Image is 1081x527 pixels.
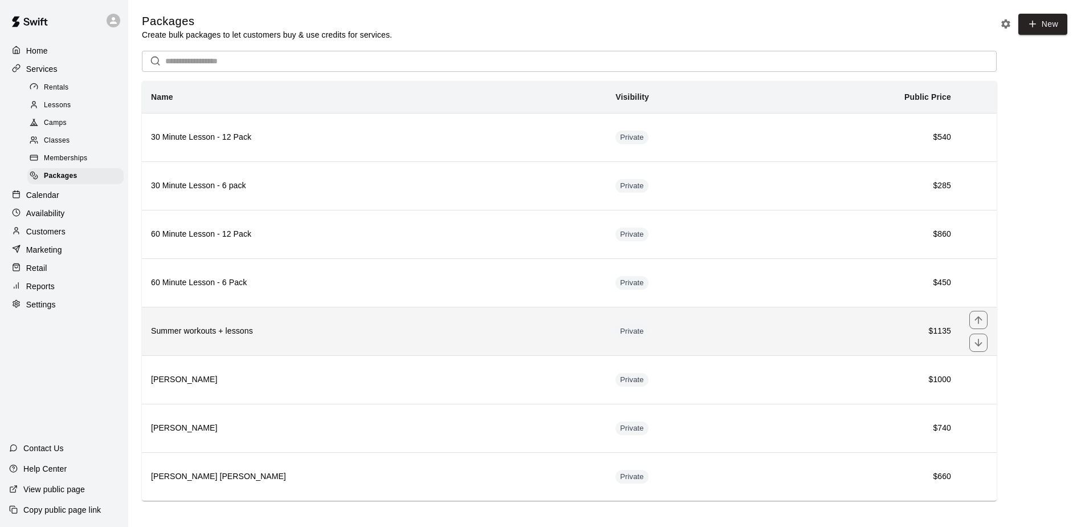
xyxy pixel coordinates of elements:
p: Customers [26,226,66,237]
h6: 60 Minute Lesson - 6 Pack [151,277,597,289]
div: This service is hidden, and can only be accessed via a direct link [615,470,648,484]
span: Private [615,375,648,386]
span: Private [615,423,648,434]
h6: $1000 [773,374,951,386]
button: move item down [969,334,988,352]
h6: [PERSON_NAME] [151,374,597,386]
a: Lessons [27,96,128,114]
p: Retail [26,262,47,274]
h6: $450 [773,277,951,289]
p: Copy public page link [23,504,101,516]
div: This service is hidden, and can only be accessed via a direct link [615,131,648,144]
p: Contact Us [23,443,64,454]
span: Private [615,472,648,483]
div: Rentals [27,80,124,96]
p: Availability [26,208,65,219]
h6: Summer workouts + lessons [151,325,597,338]
span: Camps [44,117,67,129]
a: Marketing [9,241,119,258]
span: Memberships [44,153,87,164]
div: This service is hidden, and can only be accessed via a direct link [615,179,648,193]
a: Availability [9,205,119,222]
span: Private [615,181,648,192]
a: Camps [27,115,128,132]
a: Classes [27,132,128,150]
p: Services [26,63,58,75]
div: Classes [27,133,124,149]
p: Create bulk packages to let customers buy & use credits for services. [142,29,392,40]
span: Private [615,229,648,240]
a: Services [9,60,119,78]
span: Lessons [44,100,71,111]
a: Calendar [9,187,119,204]
p: Marketing [26,244,62,256]
p: Calendar [26,189,59,201]
a: Rentals [27,79,128,96]
h6: 30 Minute Lesson - 12 Pack [151,131,597,144]
h6: 60 Minute Lesson - 12 Pack [151,228,597,241]
h6: $740 [773,422,951,435]
div: Lessons [27,98,124,113]
b: Visibility [615,92,649,102]
h6: $1135 [773,325,951,338]
a: Settings [9,296,119,313]
span: Private [615,132,648,143]
p: Settings [26,299,56,310]
h5: Packages [142,14,392,29]
a: Reports [9,278,119,295]
span: Rentals [44,82,69,94]
div: This service is hidden, and can only be accessed via a direct link [615,276,648,290]
h6: $860 [773,228,951,241]
p: Home [26,45,48,56]
span: Private [615,278,648,289]
div: This service is hidden, and can only be accessed via a direct link [615,325,648,338]
span: Classes [44,135,70,147]
p: View public page [23,484,85,495]
h6: $660 [773,471,951,483]
h6: [PERSON_NAME] [PERSON_NAME] [151,471,597,483]
a: Memberships [27,150,128,168]
h6: $285 [773,180,951,192]
a: Customers [9,223,119,240]
button: move item up [969,311,988,329]
div: Packages [27,168,124,184]
h6: 30 Minute Lesson - 6 pack [151,180,597,192]
b: Name [151,92,173,102]
h6: $540 [773,131,951,144]
a: New [1018,14,1067,35]
div: Memberships [27,151,124,167]
h6: [PERSON_NAME] [151,422,597,435]
a: Retail [9,260,119,277]
b: Public Price [904,92,951,102]
table: simple table [142,81,997,501]
div: This service is hidden, and can only be accessed via a direct link [615,373,648,387]
div: This service is hidden, and can only be accessed via a direct link [615,421,648,435]
span: Private [615,326,648,337]
div: This service is hidden, and can only be accessed via a direct link [615,228,648,241]
button: Packages settings [997,15,1014,33]
a: Home [9,42,119,59]
p: Reports [26,281,55,292]
span: Packages [44,171,77,182]
div: Camps [27,115,124,131]
p: Help Center [23,463,67,475]
a: Packages [27,168,128,185]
